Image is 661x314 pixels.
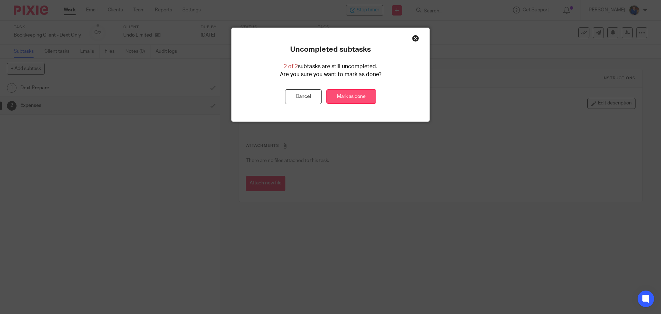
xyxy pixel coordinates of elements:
[326,89,376,104] a: Mark as done
[285,89,322,104] button: Cancel
[284,63,377,71] p: subtasks are still uncompleted.
[284,64,298,69] span: 2 of 2
[412,35,419,42] div: Close this dialog window
[280,71,381,79] p: Are you sure you want to mark as done?
[290,45,371,54] p: Uncompleted subtasks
